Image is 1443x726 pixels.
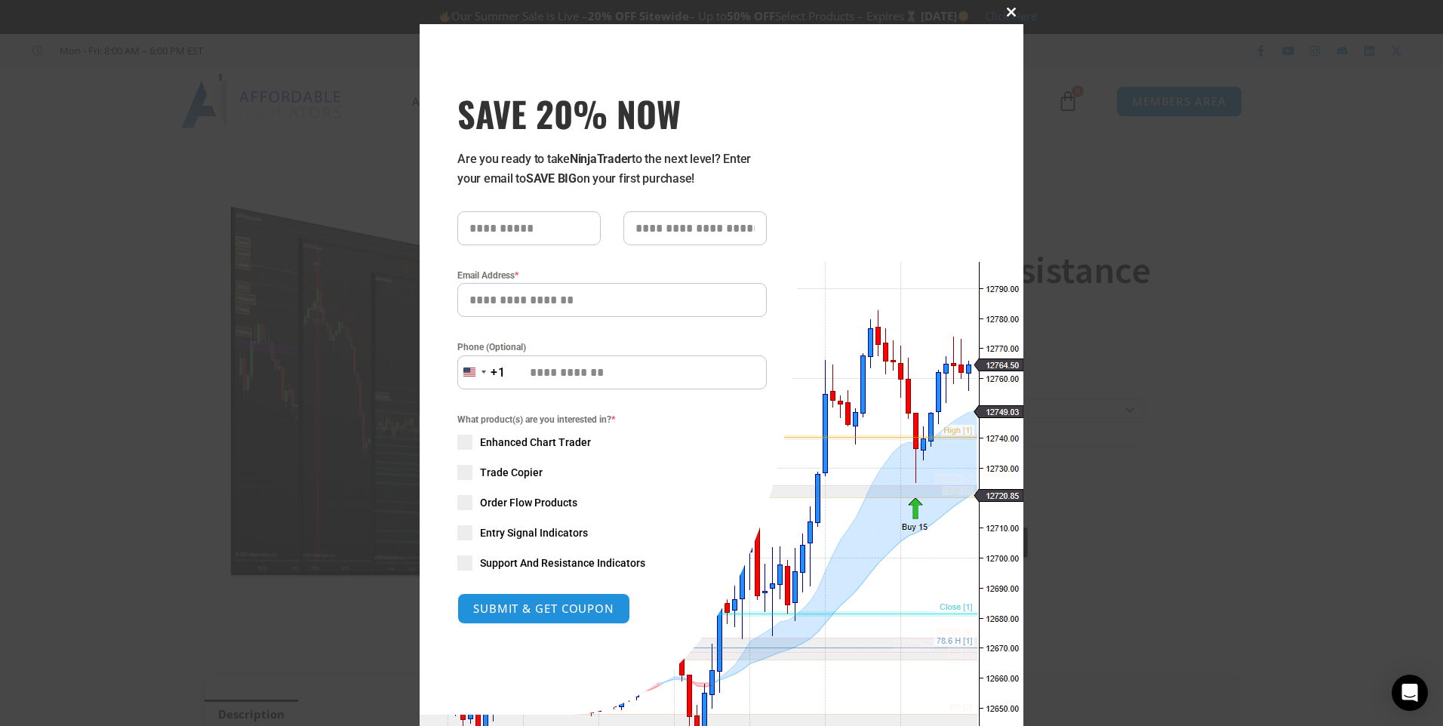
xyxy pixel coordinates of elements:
button: SUBMIT & GET COUPON [457,593,630,624]
strong: NinjaTrader [570,152,632,166]
label: Email Address [457,268,767,283]
button: Selected country [457,355,506,389]
label: Entry Signal Indicators [457,525,767,540]
label: Support And Resistance Indicators [457,555,767,571]
label: Order Flow Products [457,495,767,510]
label: Phone (Optional) [457,340,767,355]
span: Enhanced Chart Trader [480,435,591,450]
span: Trade Copier [480,465,543,480]
span: SAVE 20% NOW [457,92,767,134]
label: Trade Copier [457,465,767,480]
span: What product(s) are you interested in? [457,412,767,427]
div: Open Intercom Messenger [1392,675,1428,711]
span: Order Flow Products [480,495,577,510]
span: Support And Resistance Indicators [480,555,645,571]
strong: SAVE BIG [526,171,577,186]
label: Enhanced Chart Trader [457,435,767,450]
p: Are you ready to take to the next level? Enter your email to on your first purchase! [457,149,767,189]
span: Entry Signal Indicators [480,525,588,540]
div: +1 [491,363,506,383]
